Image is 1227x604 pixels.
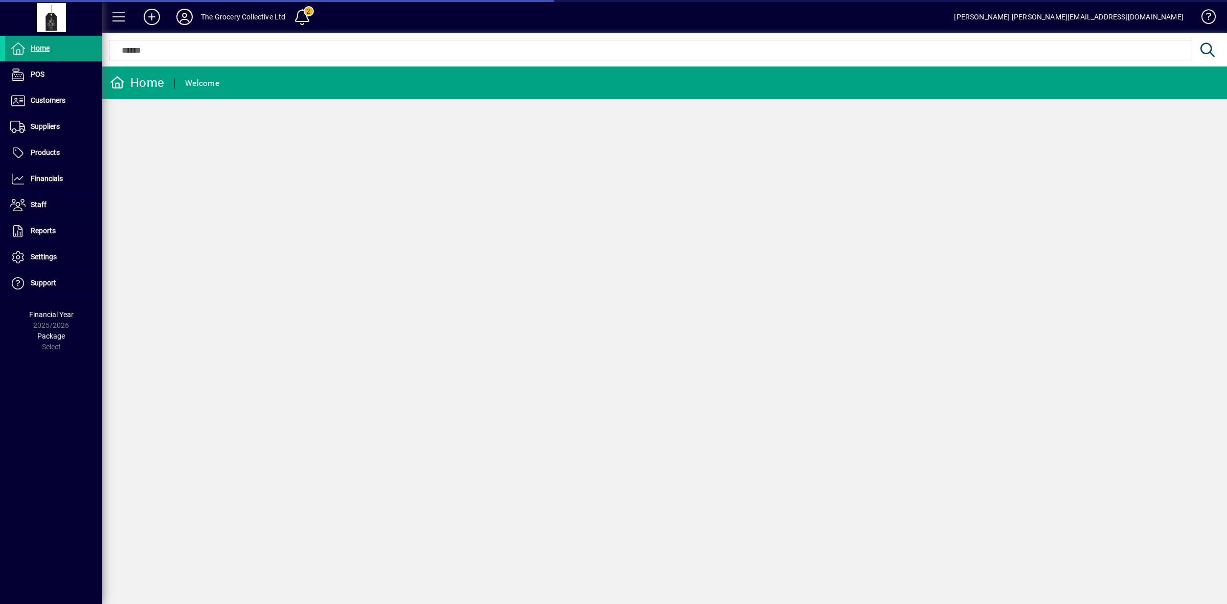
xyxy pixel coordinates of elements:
[31,200,47,209] span: Staff
[5,62,102,87] a: POS
[954,9,1184,25] div: [PERSON_NAME] [PERSON_NAME][EMAIL_ADDRESS][DOMAIN_NAME]
[5,218,102,244] a: Reports
[5,88,102,114] a: Customers
[31,148,60,156] span: Products
[31,227,56,235] span: Reports
[5,271,102,296] a: Support
[29,310,74,319] span: Financial Year
[31,70,44,78] span: POS
[5,114,102,140] a: Suppliers
[31,96,65,104] span: Customers
[5,166,102,192] a: Financials
[185,75,219,92] div: Welcome
[5,192,102,218] a: Staff
[31,253,57,261] span: Settings
[37,332,65,340] span: Package
[135,8,168,26] button: Add
[1194,2,1214,35] a: Knowledge Base
[31,122,60,130] span: Suppliers
[201,9,286,25] div: The Grocery Collective Ltd
[31,279,56,287] span: Support
[168,8,201,26] button: Profile
[5,244,102,270] a: Settings
[110,75,164,91] div: Home
[5,140,102,166] a: Products
[31,44,50,52] span: Home
[31,174,63,183] span: Financials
